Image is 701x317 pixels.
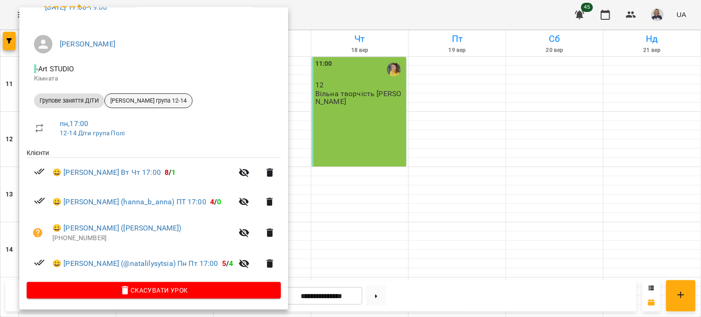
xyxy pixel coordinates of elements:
[34,74,274,83] p: Кімната
[165,168,169,177] span: 8
[52,234,233,243] p: [PHONE_NUMBER]
[217,197,221,206] span: 0
[34,64,76,73] span: - Art STUDIO
[60,119,88,128] a: пн , 17:00
[52,258,218,269] a: 😀 [PERSON_NAME] (@natalilysytsia) Пн Пт 17:00
[34,257,45,268] svg: Візит сплачено
[27,222,49,244] button: Візит ще не сплачено. Додати оплату?
[52,196,206,207] a: 😀 [PERSON_NAME] (hanna_b_anna) ПТ 17:00
[171,168,176,177] span: 1
[45,3,108,12] a: [DATE] 17:00-19:00
[104,93,193,108] div: [PERSON_NAME] група 12-14
[210,197,214,206] span: 4
[34,195,45,206] svg: Візит сплачено
[210,197,221,206] b: /
[165,168,176,177] b: /
[60,40,115,48] a: [PERSON_NAME]
[229,259,233,268] span: 4
[222,259,233,268] b: /
[222,259,226,268] span: 5
[52,223,182,234] a: 😀 [PERSON_NAME] ([PERSON_NAME])
[52,167,161,178] a: 😀 [PERSON_NAME] Вт Чт 17:00
[60,129,125,137] a: 12-14 Діти група Полі
[34,166,45,177] svg: Візит сплачено
[34,285,274,296] span: Скасувати Урок
[27,282,281,299] button: Скасувати Урок
[105,97,192,105] span: [PERSON_NAME] група 12-14
[27,148,281,282] ul: Клієнти
[34,97,104,105] span: Групове заняття ДІТИ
